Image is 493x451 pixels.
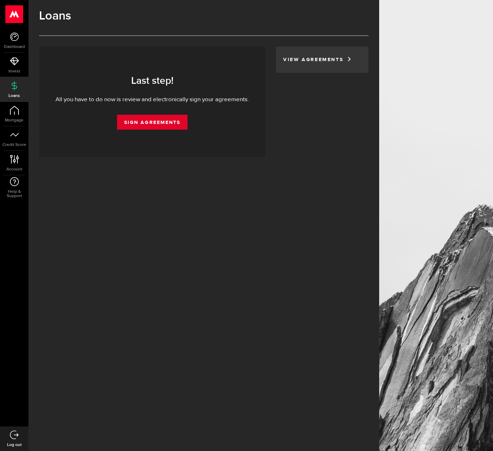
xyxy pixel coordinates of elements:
a: Sign Agreements [117,115,187,130]
div: All you have to do now is review and electronically sign your agreements. [50,96,255,104]
button: Open LiveChat chat widget [6,3,27,24]
h3: Last step! [50,75,255,87]
a: View Agreements [283,57,346,62]
h1: Loans [39,9,369,23]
